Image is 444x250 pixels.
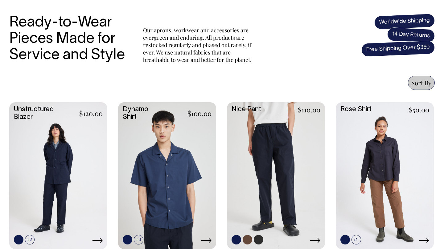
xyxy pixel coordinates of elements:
span: +3 [134,235,143,244]
span: +2 [25,235,35,244]
span: 14 Day Returns [387,27,435,43]
p: Our aprons, workwear and accessories are evergreen and enduring. All products are restocked regul... [143,26,254,63]
h3: Ready-to-Wear Pieces Made for Service and Style [9,15,129,63]
span: +1 [351,235,361,244]
span: Sort By [411,79,431,87]
span: Worldwide Shipping [374,14,435,30]
span: Free Shipping Over $350 [361,40,435,57]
